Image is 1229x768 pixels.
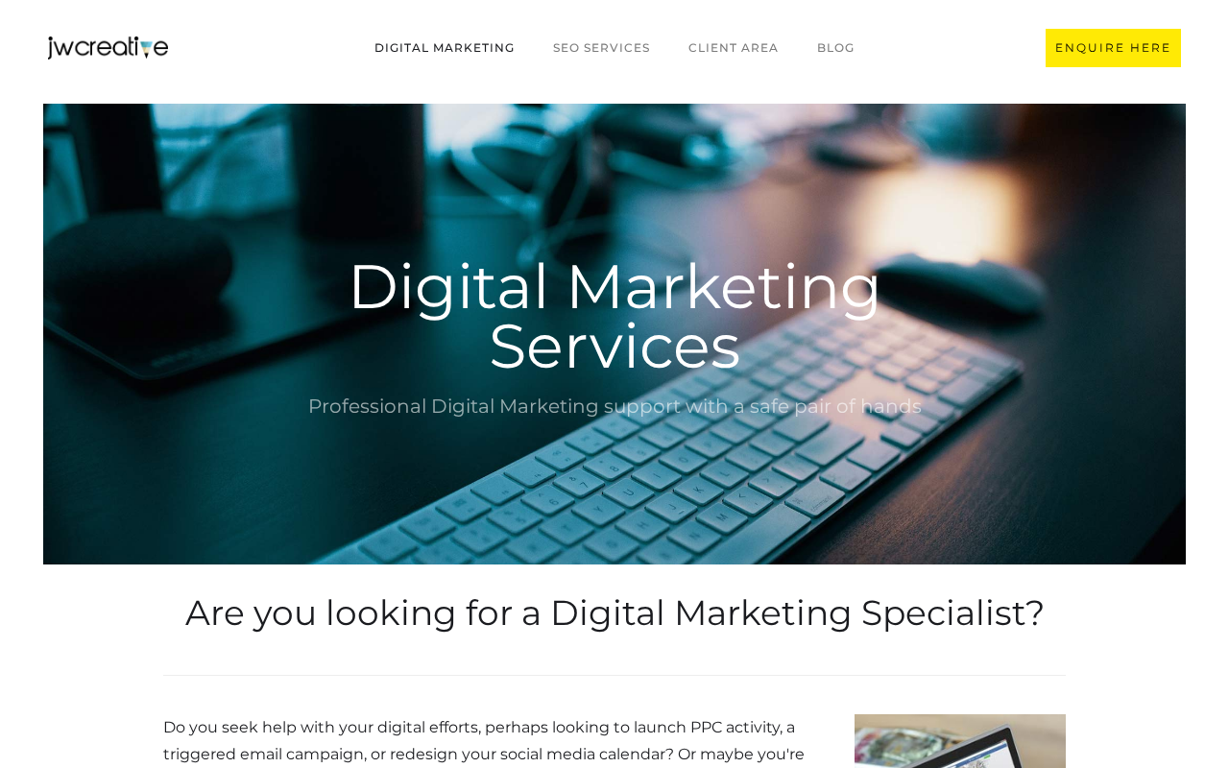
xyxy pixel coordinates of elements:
[355,30,534,66] a: Digital marketing
[48,36,168,60] a: home
[163,588,1066,636] h2: Are you looking for a Digital Marketing Specialist?
[534,30,669,66] a: SEO Services
[1055,38,1171,58] div: ENQUIRE HERE
[1046,29,1181,67] a: ENQUIRE HERE
[798,30,874,66] a: BLOG
[669,30,798,66] a: CLIENT AREA
[215,256,1015,375] h1: Digital Marketing Services
[215,390,1015,422] div: Professional Digital Marketing support with a safe pair of hands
